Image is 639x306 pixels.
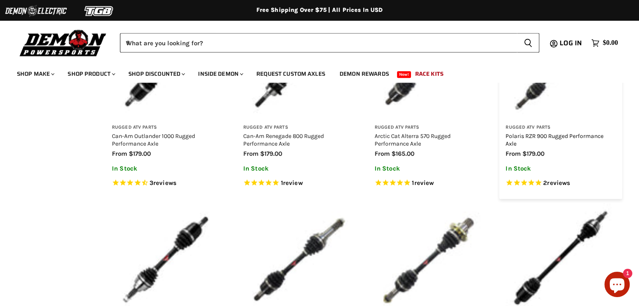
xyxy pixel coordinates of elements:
a: Can-Am Outlander 1000 Rugged Performance Axle [112,132,195,147]
span: $0.00 [603,39,618,47]
h3: Rugged ATV Parts [112,124,222,131]
p: In Stock [112,165,222,172]
span: from [375,150,390,157]
p: In Stock [506,165,616,172]
a: Demon Rewards [333,65,395,83]
img: Demon Electric Logo 2 [4,3,68,19]
inbox-online-store-chat: Shopify online store chat [602,272,632,299]
span: 2 reviews [543,179,570,187]
span: 1 reviews [412,179,434,187]
span: review [414,179,434,187]
h3: Rugged ATV Parts [506,124,616,131]
a: Inside Demon [192,65,248,83]
button: Search [517,33,539,52]
span: Rated 5.0 out of 5 stars 1 reviews [375,179,485,187]
span: Rated 5.0 out of 5 stars 2 reviews [506,179,616,187]
span: $179.00 [260,150,282,157]
p: In Stock [375,165,485,172]
input: When autocomplete results are available use up and down arrows to review and enter to select [120,33,517,52]
span: reviews [547,179,570,187]
span: 1 reviews [281,179,303,187]
span: from [112,150,127,157]
a: Request Custom Axles [250,65,332,83]
a: Shop Product [61,65,120,83]
span: review [283,179,303,187]
span: 3 reviews [150,179,177,187]
span: from [243,150,258,157]
a: Can-Am Renegade 800 Rugged Performance Axle [243,132,324,147]
span: $179.00 [129,150,151,157]
h3: Rugged ATV Parts [375,124,485,131]
a: Shop Discounted [122,65,190,83]
span: from [506,150,521,157]
span: Rated 5.0 out of 5 stars 1 reviews [243,179,353,187]
span: New! [397,71,411,78]
ul: Main menu [11,62,616,83]
p: In Stock [243,165,353,172]
a: Shop Make [11,65,60,83]
a: Polaris RZR 900 Rugged Performance Axle [506,132,604,147]
form: Product [120,33,539,52]
span: reviews [153,179,177,187]
h3: Rugged ATV Parts [243,124,353,131]
span: $165.00 [392,150,414,157]
span: $179.00 [522,150,544,157]
img: TGB Logo 2 [68,3,131,19]
a: Race Kits [409,65,450,83]
span: Log in [560,38,582,48]
a: Log in [556,39,587,47]
img: Demon Powersports [17,28,109,58]
a: Arctic Cat Alterra 570 Rugged Performance Axle [375,132,451,147]
a: $0.00 [587,37,622,49]
span: Rated 4.3 out of 5 stars 3 reviews [112,179,222,187]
